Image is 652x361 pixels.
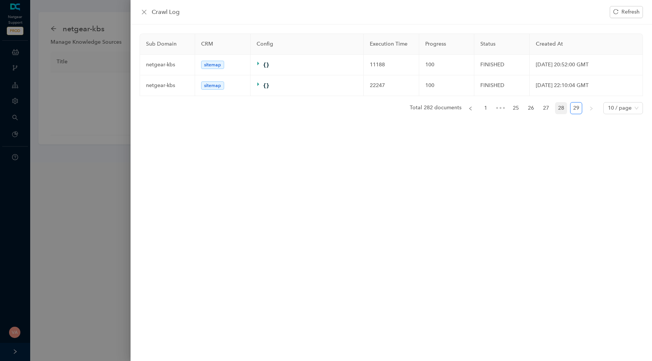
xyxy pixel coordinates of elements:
span: 10 / page [608,102,638,114]
span: close [141,9,147,15]
td: 100 [419,55,475,75]
li: Previous Page [464,102,477,114]
li: Previous 5 Pages [495,102,507,114]
td: netgear-kbs [140,55,195,75]
a: 25 [510,102,521,114]
button: Refresh [610,6,643,18]
a: 1 [480,102,491,114]
li: Next Page [585,102,597,114]
th: Config [251,34,364,55]
span: sitemap [201,81,224,90]
th: CRM [195,34,251,55]
th: Execution Time [364,34,419,55]
th: Progress [419,34,475,55]
li: 1 [480,102,492,114]
li: 26 [525,102,537,114]
span: Refresh [621,8,640,16]
li: 28 [555,102,567,114]
th: Status [474,34,530,55]
li: 29 [570,102,582,114]
li: 27 [540,102,552,114]
span: { [263,61,266,69]
th: Sub Domain [140,34,195,55]
a: 27 [540,102,552,114]
li: 25 [510,102,522,114]
th: Created At [530,34,643,55]
button: Close [140,9,149,15]
span: { [263,81,266,90]
span: } [266,61,269,69]
a: 26 [525,102,537,114]
td: 100 [419,75,475,96]
a: 29 [570,102,582,114]
a: 28 [555,102,567,114]
td: FINISHED [474,55,530,75]
span: Crawl Log [152,8,180,17]
td: 11188 [364,55,419,75]
span: } [266,81,269,90]
td: [DATE] 22:10:04 GMT [530,75,643,96]
td: FINISHED [474,75,530,96]
td: [DATE] 20:52:00 GMT [530,55,643,75]
span: reload [613,9,618,14]
span: sitemap [201,61,224,69]
td: 22247 [364,75,419,96]
span: left [468,106,473,111]
span: ••• [495,102,507,114]
button: left [464,102,477,114]
button: right [585,102,597,114]
span: right [589,106,594,111]
li: Total 282 documents [410,102,461,114]
div: Page Size [603,102,643,114]
td: netgear-kbs [140,75,195,96]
